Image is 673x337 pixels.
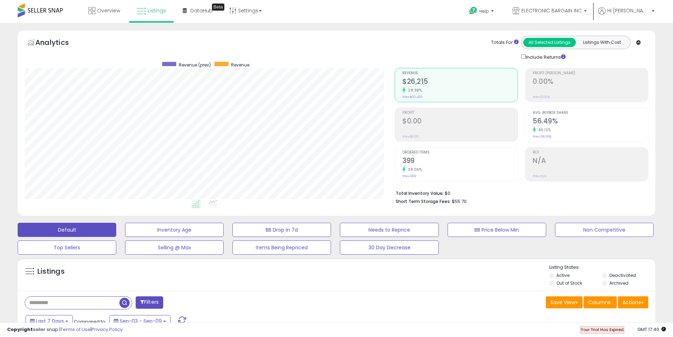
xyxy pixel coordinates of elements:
[536,127,551,133] small: 46.12%
[340,240,438,255] button: 30 Day Decrease
[396,198,451,204] b: Short Term Storage Fees:
[212,4,224,11] div: Tooltip anchor
[637,326,666,333] span: 2025-09-17 17:40 GMT
[402,117,518,127] h2: $0.00
[402,134,419,139] small: Prev: $0.00
[556,280,582,286] label: Out of Stock
[402,77,518,87] h2: $26,215
[190,7,213,14] span: DataHub
[25,315,73,327] button: Last 7 Days
[402,71,518,75] span: Revenue
[340,223,438,237] button: Needs to Reprice
[232,223,331,237] button: BB Drop in 7d
[609,272,636,278] label: Deactivated
[7,326,123,333] div: seller snap | |
[402,111,518,115] span: Profit
[584,296,617,308] button: Columns
[125,240,224,255] button: Selling @ Max
[533,117,648,127] h2: 56.49%
[179,62,211,68] span: Revenue (prev)
[402,95,423,99] small: Prev: $20,420
[18,223,116,237] button: Default
[136,296,163,309] button: Filters
[581,327,624,332] span: Your Trial Has Expired
[533,151,648,155] span: ROI
[609,280,628,286] label: Archived
[555,223,654,237] button: Non Competitive
[396,188,643,197] li: $0
[406,167,422,172] small: 38.06%
[618,296,648,308] button: Actions
[464,1,501,23] a: Help
[18,240,116,255] button: Top Sellers
[148,7,166,14] span: Listings
[7,326,33,333] strong: Copyright
[523,38,576,47] button: All Selected Listings
[533,174,547,178] small: Prev: N/A
[533,71,648,75] span: Profit [PERSON_NAME]
[516,53,574,61] div: Include Returns
[469,6,478,15] i: Get Help
[556,272,569,278] label: Active
[521,7,582,14] span: ELECTRONIC BARGAIN INC
[533,77,648,87] h2: 0.00%
[402,157,518,166] h2: 399
[598,7,655,23] a: Hi [PERSON_NAME]
[533,111,648,115] span: Avg. Buybox Share
[549,264,655,271] p: Listing States:
[97,7,120,14] span: Overview
[533,157,648,166] h2: N/A
[35,37,83,49] h5: Analytics
[109,315,171,327] button: Sep-03 - Sep-09
[406,88,422,93] small: 28.38%
[588,299,610,306] span: Columns
[402,151,518,155] span: Ordered Items
[452,198,467,205] span: $55.70
[232,240,331,255] button: Items Being Repriced
[60,326,90,333] a: Terms of Use
[491,39,519,46] div: Totals For
[607,7,650,14] span: Hi [PERSON_NAME]
[231,62,249,68] span: Revenue
[396,190,444,196] b: Total Inventory Value:
[575,38,628,47] button: Listings With Cost
[37,267,65,277] h5: Listings
[91,326,123,333] a: Privacy Policy
[125,223,224,237] button: Inventory Age
[533,95,550,99] small: Prev: 0.00%
[402,174,416,178] small: Prev: 289
[546,296,583,308] button: Save View
[479,8,489,14] span: Help
[533,134,551,139] small: Prev: 38.66%
[448,223,546,237] button: BB Price Below Min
